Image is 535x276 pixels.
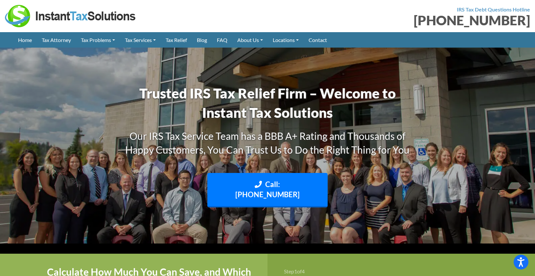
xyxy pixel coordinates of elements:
strong: IRS Tax Debt Questions Hotline [457,6,530,12]
a: Locations [268,32,304,48]
span: 4 [302,268,305,274]
a: Call: [PHONE_NUMBER] [207,173,328,208]
img: Instant Tax Solutions Logo [5,5,136,27]
h1: Trusted IRS Tax Relief Firm – Welcome to Instant Tax Solutions [116,84,419,122]
span: 1 [294,268,297,274]
h3: Our IRS Tax Service Team has a BBB A+ Rating and Thousands of Happy Customers, You Can Trust Us t... [116,129,419,157]
a: Tax Services [120,32,161,48]
a: Tax Problems [76,32,120,48]
a: Tax Relief [161,32,192,48]
a: Blog [192,32,212,48]
a: Instant Tax Solutions Logo [5,12,136,18]
a: Contact [304,32,332,48]
a: Home [13,32,37,48]
a: Tax Attorney [37,32,76,48]
h3: Step of [284,269,519,274]
div: [PHONE_NUMBER] [272,14,530,27]
a: About Us [232,32,268,48]
a: FAQ [212,32,232,48]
